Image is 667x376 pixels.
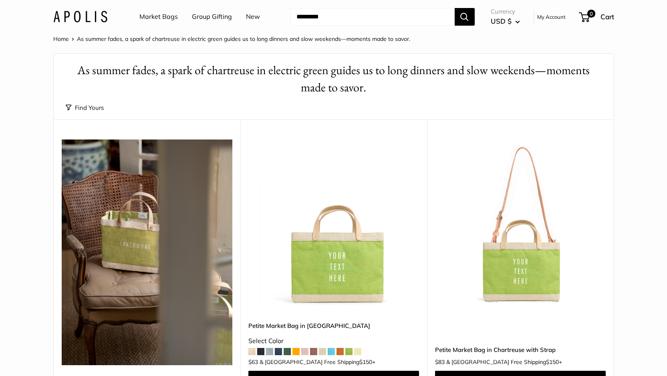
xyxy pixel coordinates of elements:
span: & [GEOGRAPHIC_DATA] Free Shipping + [260,359,375,365]
img: Apolis [53,11,107,22]
span: $63 [248,358,258,366]
button: Find Yours [66,102,104,113]
h1: As summer fades, a spark of chartreuse in electric green guides us to long dinners and slow weeke... [66,62,602,96]
img: Petite Market Bag in Chartreuse [248,139,419,310]
img: Petite Market Bag in Chartreuse with Strap [435,139,606,310]
a: Group Gifting [192,11,232,23]
a: 0 Cart [580,10,614,23]
nav: Breadcrumb [53,34,410,44]
a: Market Bags [139,11,178,23]
span: As summer fades, a spark of chartreuse in electric green guides us to long dinners and slow weeke... [77,35,410,42]
a: Home [53,35,69,42]
span: USD $ [491,17,512,25]
span: Currency [491,6,520,17]
div: Select Color [248,335,419,347]
a: My Account [537,12,566,22]
a: Petite Market Bag in Chartreuse with Strap [435,345,606,354]
span: 0 [587,10,595,18]
a: Petite Market Bag in [GEOGRAPHIC_DATA] [248,321,419,330]
input: Search... [290,8,455,26]
button: USD $ [491,15,520,28]
a: Petite Market Bag in ChartreusePetite Market Bag in Chartreuse [248,139,419,310]
a: Petite Market Bag in Chartreuse with StrapPetite Market Bag in Chartreuse with Strap [435,139,606,310]
button: Search [455,8,475,26]
span: $150 [546,358,559,366]
img: Chartreuse brings a pop of electric green—made for late-summer soirées in Larchmont, where garden... [62,139,232,366]
span: & [GEOGRAPHIC_DATA] Free Shipping + [446,359,562,365]
span: $83 [435,358,445,366]
span: Cart [601,12,614,21]
span: $150 [359,358,372,366]
a: New [246,11,260,23]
